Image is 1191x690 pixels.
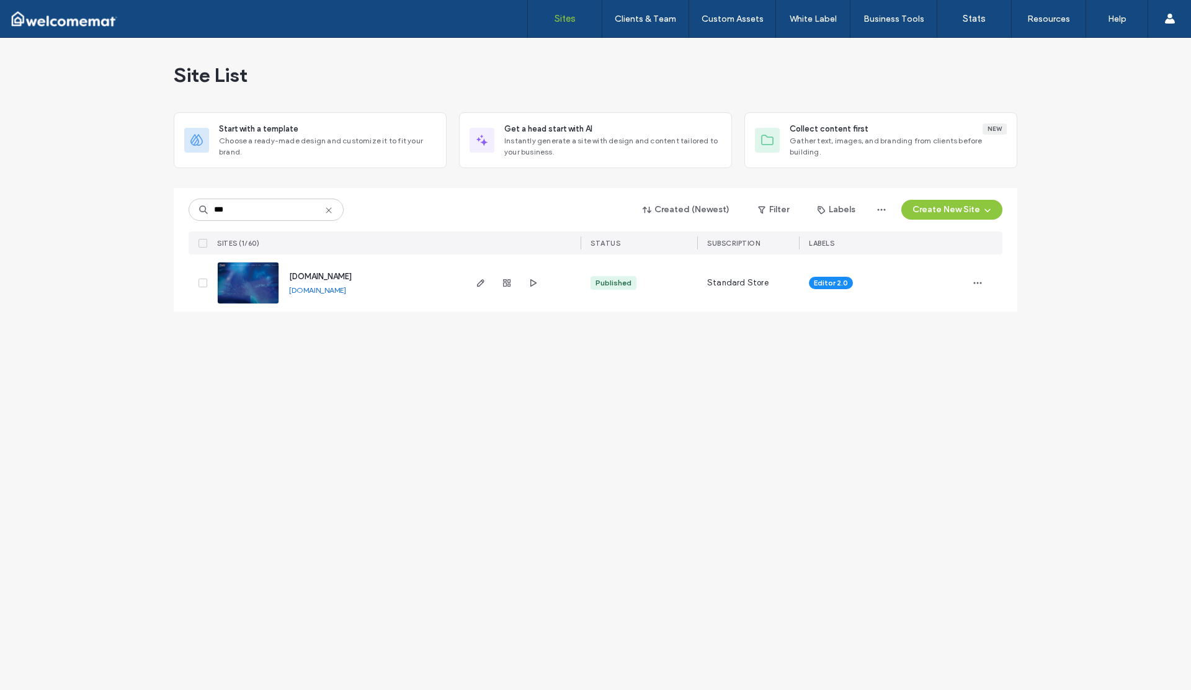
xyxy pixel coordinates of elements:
[744,112,1017,168] div: Collect content firstNewGather text, images, and branding from clients before building.
[806,200,867,220] button: Labels
[459,112,732,168] div: Get a head start with AIInstantly generate a site with design and content tailored to your business.
[504,135,721,158] span: Instantly generate a site with design and content tailored to your business.
[707,239,760,248] span: SUBSCRIPTION
[790,14,837,24] label: White Label
[289,285,346,295] a: [DOMAIN_NAME]
[707,277,769,289] span: Standard Store
[595,277,631,289] div: Published
[289,272,352,281] a: [DOMAIN_NAME]
[809,239,834,248] span: LABELS
[814,277,848,289] span: Editor 2.0
[591,239,620,248] span: STATUS
[632,200,741,220] button: Created (Newest)
[790,123,868,135] span: Collect content first
[1108,14,1126,24] label: Help
[219,123,298,135] span: Start with a template
[504,123,592,135] span: Get a head start with AI
[863,14,924,24] label: Business Tools
[901,200,1002,220] button: Create New Site
[29,9,54,20] span: Help
[174,63,248,87] span: Site List
[615,14,676,24] label: Clients & Team
[746,200,801,220] button: Filter
[1027,14,1070,24] label: Resources
[702,14,764,24] label: Custom Assets
[219,135,436,158] span: Choose a ready-made design and customize it to fit your brand.
[963,13,986,24] label: Stats
[555,13,576,24] label: Sites
[983,123,1007,135] div: New
[217,239,259,248] span: SITES (1/60)
[790,135,1007,158] span: Gather text, images, and branding from clients before building.
[174,112,447,168] div: Start with a templateChoose a ready-made design and customize it to fit your brand.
